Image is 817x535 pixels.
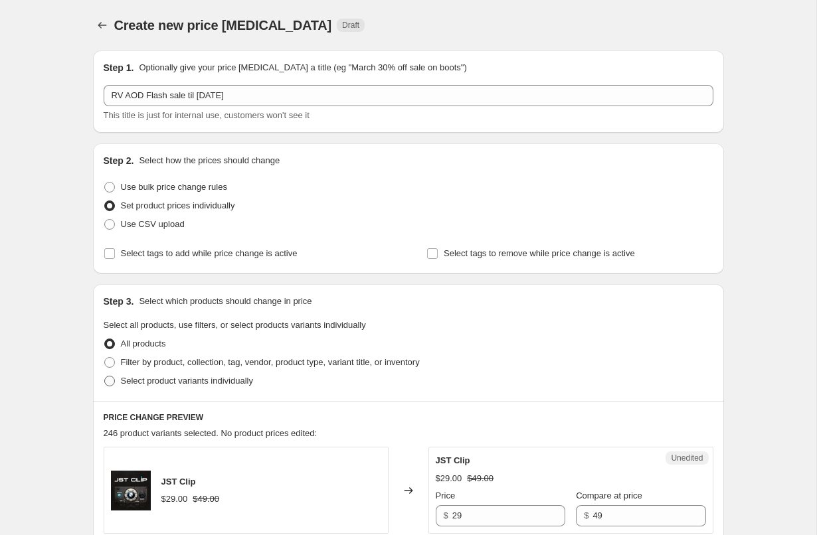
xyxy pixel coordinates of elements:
span: JST Clip [436,455,470,465]
h6: PRICE CHANGE PREVIEW [104,412,713,423]
p: Select which products should change in price [139,295,312,308]
span: Compare at price [576,491,642,500]
span: Select product variants individually [121,376,253,386]
span: Select tags to add while price change is active [121,248,298,258]
h2: Step 2. [104,154,134,167]
span: Use bulk price change rules [121,182,227,192]
button: Price change jobs [93,16,112,35]
span: Draft [342,20,359,31]
span: Create new price [MEDICAL_DATA] [114,18,332,33]
p: Select how the prices should change [139,154,280,167]
h2: Step 3. [104,295,134,308]
span: $49.00 [467,473,494,483]
span: This title is just for internal use, customers won't see it [104,110,310,120]
span: Filter by product, collection, tag, vendor, product type, variant title, or inventory [121,357,420,367]
span: JST Clip [161,477,196,487]
span: Use CSV upload [121,219,185,229]
span: $ [444,510,448,520]
span: All products [121,339,166,348]
img: Store-Card_1_80x.jpg [111,471,151,510]
h2: Step 1. [104,61,134,74]
span: $49.00 [193,494,219,504]
span: $29.00 [161,494,188,504]
span: Unedited [671,453,703,463]
input: 30% off holiday sale [104,85,713,106]
p: Optionally give your price [MEDICAL_DATA] a title (eg "March 30% off sale on boots") [139,61,466,74]
span: Select tags to remove while price change is active [444,248,635,258]
span: Price [436,491,456,500]
span: Select all products, use filters, or select products variants individually [104,320,366,330]
span: $29.00 [436,473,462,483]
span: $ [584,510,589,520]
span: 246 product variants selected. No product prices edited: [104,428,318,438]
span: Set product prices individually [121,200,235,210]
